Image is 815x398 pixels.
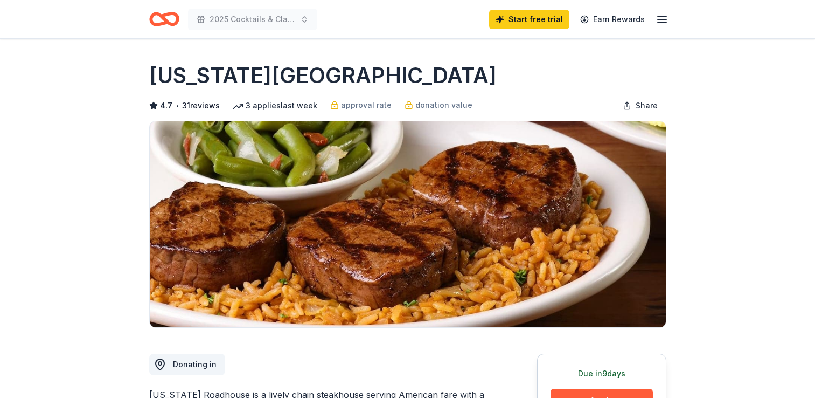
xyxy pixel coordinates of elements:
button: 2025 Cocktails & Classics [188,9,317,30]
span: 2025 Cocktails & Classics [210,13,296,26]
span: • [175,101,179,110]
h1: [US_STATE][GEOGRAPHIC_DATA] [149,60,497,91]
div: 3 applies last week [233,99,317,112]
span: Donating in [173,360,217,369]
span: Share [636,99,658,112]
button: 31reviews [182,99,220,112]
a: Start free trial [489,10,569,29]
a: donation value [405,99,472,112]
a: approval rate [330,99,392,112]
span: 4.7 [160,99,172,112]
span: donation value [415,99,472,112]
span: approval rate [341,99,392,112]
a: Earn Rewards [574,10,651,29]
button: Share [614,95,666,116]
a: Home [149,6,179,32]
img: Image for Texas Roadhouse [150,121,666,327]
div: Due in 9 days [551,367,653,380]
